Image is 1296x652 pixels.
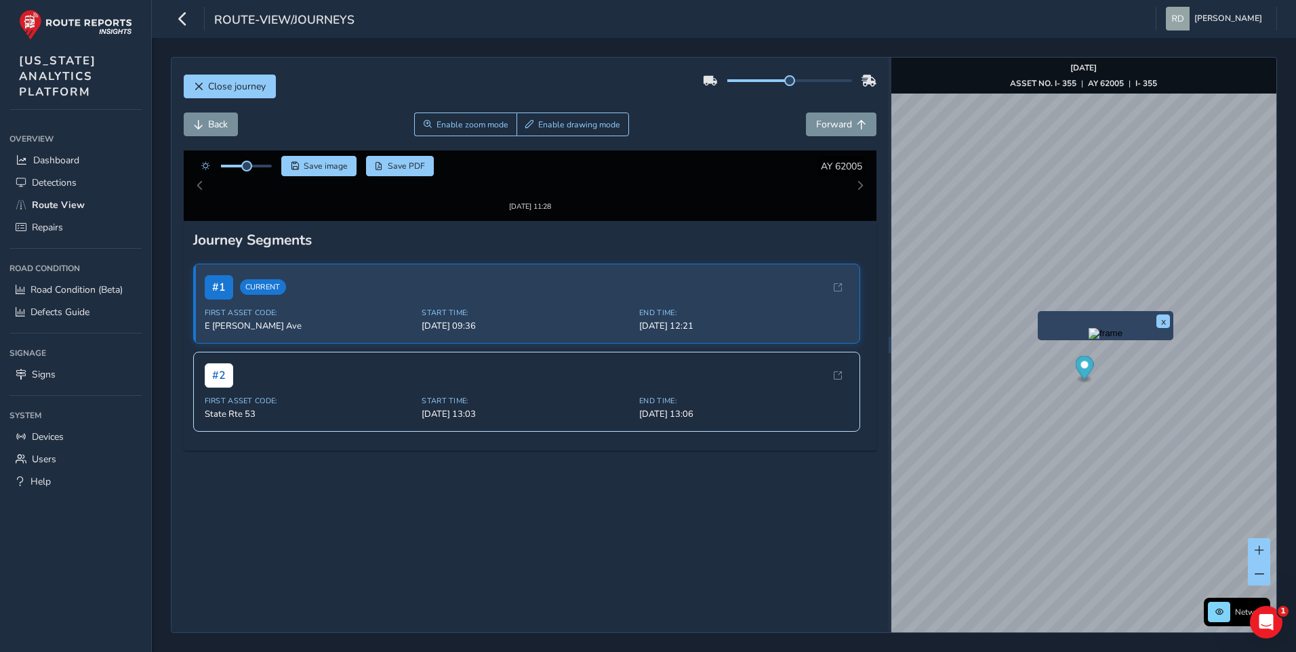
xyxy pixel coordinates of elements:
[1156,314,1170,328] button: x
[184,75,276,98] button: Close journey
[9,149,142,171] a: Dashboard
[304,161,348,171] span: Save image
[9,363,142,386] a: Signs
[422,384,631,394] span: Start Time:
[821,160,862,173] span: AY 62005
[1250,606,1282,638] iframe: Intercom live chat
[32,368,56,381] span: Signs
[9,216,142,239] a: Repairs
[1075,356,1093,384] div: Map marker
[806,113,876,136] button: Forward
[538,119,620,130] span: Enable drawing mode
[9,301,142,323] a: Defects Guide
[1089,328,1122,339] img: frame
[193,218,868,237] div: Journey Segments
[205,296,414,306] span: First Asset Code:
[1194,7,1262,30] span: [PERSON_NAME]
[517,113,630,136] button: Draw
[414,113,517,136] button: Zoom
[9,129,142,149] div: Overview
[31,283,123,296] span: Road Condition (Beta)
[32,453,56,466] span: Users
[9,405,142,426] div: System
[489,184,571,194] div: [DATE] 11:28
[281,156,357,176] button: Save
[19,9,132,40] img: rr logo
[9,171,142,194] a: Detections
[1235,607,1266,617] span: Network
[639,308,849,320] span: [DATE] 12:21
[1135,78,1157,89] strong: I- 355
[1041,328,1170,337] button: Preview frame
[32,199,85,211] span: Route View
[208,118,228,131] span: Back
[388,161,425,171] span: Save PDF
[9,426,142,448] a: Devices
[422,308,631,320] span: [DATE] 09:36
[1278,606,1289,617] span: 1
[205,308,414,320] span: E [PERSON_NAME] Ave
[422,296,631,306] span: Start Time:
[205,396,414,408] span: State Rte 53
[208,80,266,93] span: Close journey
[9,448,142,470] a: Users
[1088,78,1124,89] strong: AY 62005
[32,430,64,443] span: Devices
[639,396,849,408] span: [DATE] 13:06
[19,53,96,100] span: [US_STATE] ANALYTICS PLATFORM
[205,384,414,394] span: First Asset Code:
[422,396,631,408] span: [DATE] 13:03
[9,279,142,301] a: Road Condition (Beta)
[31,475,51,488] span: Help
[214,12,355,30] span: route-view/journeys
[32,176,77,189] span: Detections
[240,268,286,283] span: Current
[1070,62,1097,73] strong: [DATE]
[1166,7,1267,30] button: [PERSON_NAME]
[205,351,233,375] span: # 2
[489,171,571,184] img: Thumbnail frame
[9,470,142,493] a: Help
[816,118,852,131] span: Forward
[366,156,434,176] button: PDF
[32,221,63,234] span: Repairs
[33,154,79,167] span: Dashboard
[9,343,142,363] div: Signage
[184,113,238,136] button: Back
[437,119,508,130] span: Enable zoom mode
[9,194,142,216] a: Route View
[639,296,849,306] span: End Time:
[639,384,849,394] span: End Time:
[9,258,142,279] div: Road Condition
[1166,7,1190,30] img: diamond-layout
[1010,78,1157,89] div: | |
[1010,78,1076,89] strong: ASSET NO. I- 355
[31,306,89,319] span: Defects Guide
[205,263,233,287] span: # 1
